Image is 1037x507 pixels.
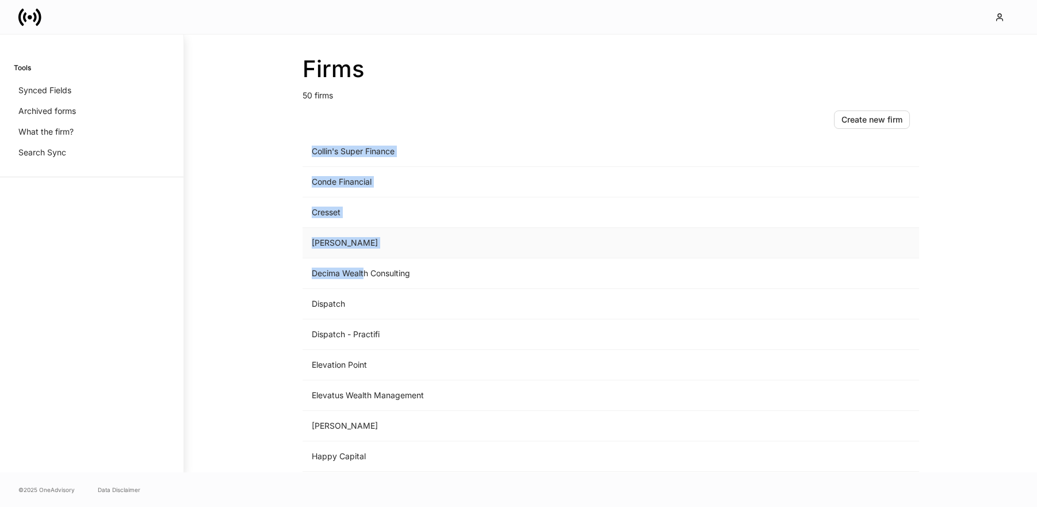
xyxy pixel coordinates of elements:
[18,105,76,117] p: Archived forms
[303,197,728,228] td: Cresset
[14,62,31,73] h6: Tools
[18,85,71,96] p: Synced Fields
[98,485,140,494] a: Data Disclaimer
[303,228,728,258] td: [PERSON_NAME]
[303,472,728,502] td: [PERSON_NAME] [PERSON_NAME] Group
[14,121,170,142] a: What the firm?
[303,411,728,441] td: [PERSON_NAME]
[303,83,919,101] p: 50 firms
[303,319,728,350] td: Dispatch - Practifi
[303,441,728,472] td: Happy Capital
[303,350,728,380] td: Elevation Point
[303,289,728,319] td: Dispatch
[303,258,728,289] td: Decima Wealth Consulting
[834,110,910,129] button: Create new firm
[303,380,728,411] td: Elevatus Wealth Management
[18,485,75,494] span: © 2025 OneAdvisory
[14,80,170,101] a: Synced Fields
[18,147,66,158] p: Search Sync
[303,136,728,167] td: Collin's Super Finance
[303,167,728,197] td: Conde Financial
[841,116,902,124] div: Create new firm
[18,126,74,138] p: What the firm?
[303,55,919,83] h2: Firms
[14,142,170,163] a: Search Sync
[14,101,170,121] a: Archived forms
